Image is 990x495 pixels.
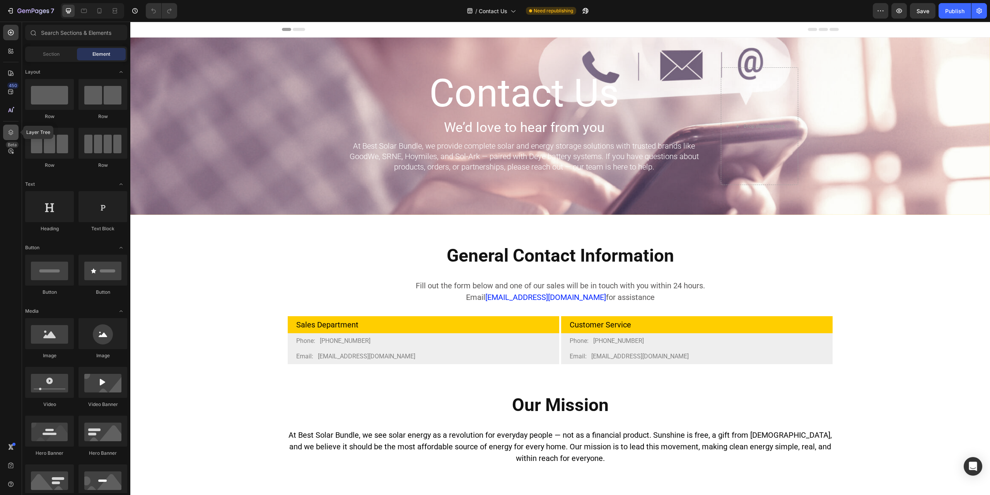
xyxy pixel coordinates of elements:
div: Heading [25,225,74,232]
div: Drop element here [613,101,654,108]
a: [EMAIL_ADDRESS][DOMAIN_NAME] [355,271,476,280]
h2: Our Mission [152,373,708,393]
div: Video [25,401,74,408]
h2: General Contact Information [152,224,708,243]
p: At Best Solar Bundle, we see solar energy as a revolution for everyday people — not as a financia... [152,408,708,442]
p: Fill out the form below and one of our sales will be in touch with you within 24 hours. Email for... [152,258,708,281]
span: Element [92,51,110,58]
span: Save [917,8,929,14]
span: Button [25,244,39,251]
div: Button [79,289,127,296]
p: 7 [51,6,54,15]
span: Text [25,181,35,188]
div: Hero Banner [79,450,127,457]
span: Toggle open [115,66,127,78]
div: Row [25,113,74,120]
div: Row [79,162,127,169]
div: Row [79,113,127,120]
div: 450 [7,82,19,89]
div: Undo/Redo [146,3,177,19]
h2: Sales Department [165,298,425,308]
div: Beta [6,142,19,148]
button: 7 [3,3,58,19]
h2: Customer Service [439,298,698,308]
span: Toggle open [115,178,127,190]
div: Image [79,352,127,359]
p: Phone: [PHONE_NUMBER] [166,316,424,322]
div: Button [25,289,74,296]
button: Save [910,3,935,19]
div: Row [25,162,74,169]
span: Toggle open [115,242,127,254]
p: Phone: [PHONE_NUMBER] [439,316,698,322]
span: / [475,7,477,15]
div: Image [25,352,74,359]
p: Email: [EMAIL_ADDRESS][DOMAIN_NAME] [439,332,698,338]
p: Email: [EMAIL_ADDRESS][DOMAIN_NAME] [166,332,424,338]
p: We’d love to hear from you [216,99,572,113]
div: Text Block [79,225,127,232]
span: Layout [25,69,40,75]
input: Search Sections & Elements [25,25,127,40]
span: Need republishing [534,7,573,14]
p: Contact Us [216,46,572,97]
div: Open Intercom Messenger [964,457,982,476]
span: Toggle open [115,305,127,317]
div: Hero Banner [25,450,74,457]
span: Contact Us [479,7,507,15]
span: Section [43,51,60,58]
span: Media [25,308,39,315]
span: At Best Solar Bundle, we provide complete solar and energy storage solutions with trusted brands ... [219,120,568,150]
button: Publish [939,3,971,19]
div: Video Banner [79,401,127,408]
div: Publish [945,7,964,15]
iframe: Design area [130,22,990,495]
